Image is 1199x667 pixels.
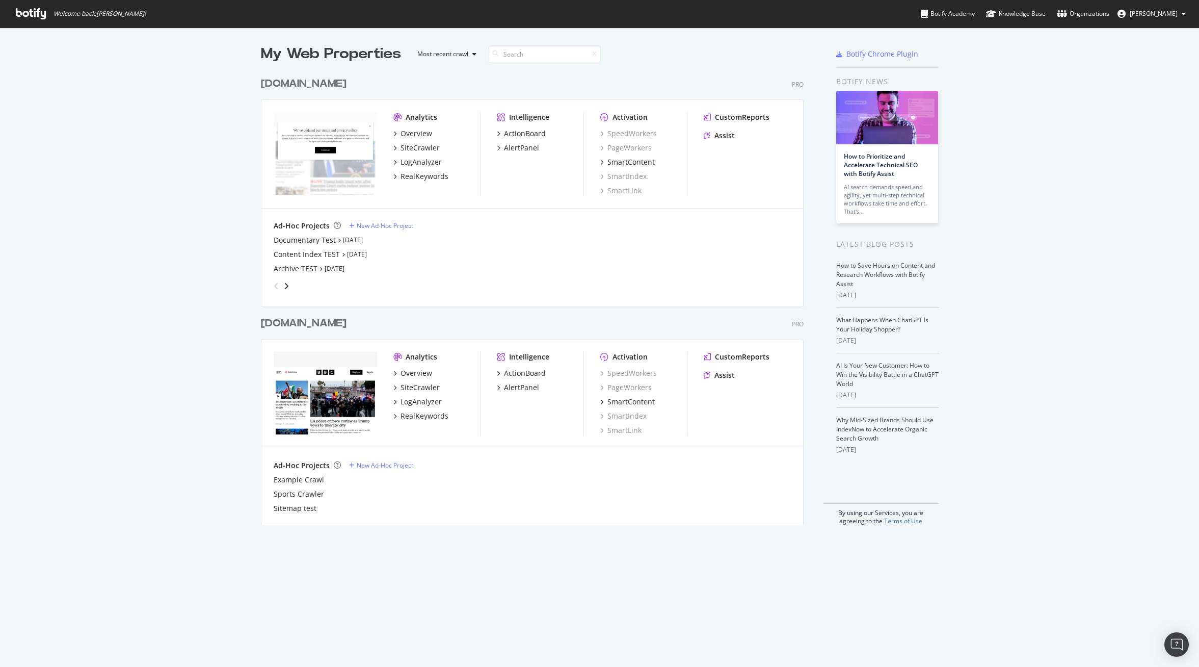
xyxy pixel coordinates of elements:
[792,80,804,89] div: Pro
[504,382,539,393] div: AlertPanel
[836,239,939,250] div: Latest Blog Posts
[836,49,918,59] a: Botify Chrome Plugin
[704,352,769,362] a: CustomReports
[836,91,938,144] img: How to Prioritize and Accelerate Technical SEO with Botify Assist
[836,416,934,443] a: Why Mid-Sized Brands Should Use IndexNow to Accelerate Organic Search Growth
[401,157,442,167] div: LogAnalyzer
[343,236,363,244] a: [DATE]
[274,352,377,434] img: www.bbc.co.uk
[401,129,432,139] div: Overview
[489,45,601,63] input: Search
[986,9,1046,19] div: Knowledge Base
[836,291,939,300] div: [DATE]
[600,382,652,393] a: PageWorkers
[714,370,735,380] div: Assist
[274,112,377,195] img: www.bbc.com
[274,264,317,274] a: Archive TEST
[274,235,336,245] div: Documentary Test
[393,171,448,182] a: RealKeywords
[261,44,401,64] div: My Web Properties
[1109,6,1194,22] button: [PERSON_NAME]
[261,64,812,525] div: grid
[714,131,735,141] div: Assist
[283,281,290,291] div: angle-right
[357,461,413,470] div: New Ad-Hoc Project
[406,352,437,362] div: Analytics
[836,261,935,288] a: How to Save Hours on Content and Research Workflows with Botify Assist
[274,221,330,231] div: Ad-Hoc Projects
[612,112,648,122] div: Activation
[261,76,347,91] div: [DOMAIN_NAME]
[600,143,652,153] a: PageWorkers
[1164,632,1189,657] div: Open Intercom Messenger
[401,411,448,421] div: RealKeywords
[261,76,351,91] a: [DOMAIN_NAME]
[600,186,642,196] a: SmartLink
[509,352,549,362] div: Intelligence
[600,171,647,182] a: SmartIndex
[836,76,939,87] div: Botify news
[504,143,539,153] div: AlertPanel
[600,368,657,378] a: SpeedWorkers
[600,157,655,167] a: SmartContent
[836,445,939,454] div: [DATE]
[1130,9,1178,18] span: Richard Nazarewicz
[836,316,928,333] a: What Happens When ChatGPT Is Your Holiday Shopper?
[497,368,546,378] a: ActionBoard
[393,129,432,139] a: Overview
[274,249,340,260] a: Content Index TEST
[274,475,324,485] a: Example Crawl
[347,250,367,259] a: [DATE]
[274,503,316,514] a: Sitemap test
[836,391,939,400] div: [DATE]
[509,112,549,122] div: Intelligence
[607,157,655,167] div: SmartContent
[406,112,437,122] div: Analytics
[401,171,448,182] div: RealKeywords
[715,112,769,122] div: CustomReports
[401,368,432,378] div: Overview
[836,361,939,388] a: AI Is Your New Customer: How to Win the Visibility Battle in a ChatGPT World
[504,129,546,139] div: ActionBoard
[393,397,442,407] a: LogAnalyzer
[409,46,481,62] button: Most recent crawl
[600,129,657,139] a: SpeedWorkers
[401,397,442,407] div: LogAnalyzer
[921,9,975,19] div: Botify Academy
[704,131,735,141] a: Assist
[600,397,655,407] a: SmartContent
[1057,9,1109,19] div: Organizations
[497,143,539,153] a: AlertPanel
[823,503,939,525] div: By using our Services, you are agreeing to the
[270,278,283,294] div: angle-left
[261,316,347,331] div: [DOMAIN_NAME]
[504,368,546,378] div: ActionBoard
[844,152,918,178] a: How to Prioritize and Accelerate Technical SEO with Botify Assist
[600,425,642,435] a: SmartLink
[600,411,647,421] div: SmartIndex
[274,489,324,499] a: Sports Crawler
[497,382,539,393] a: AlertPanel
[401,143,440,153] div: SiteCrawler
[54,10,146,18] span: Welcome back, [PERSON_NAME] !
[607,397,655,407] div: SmartContent
[401,382,440,393] div: SiteCrawler
[704,112,769,122] a: CustomReports
[274,460,330,471] div: Ad-Hoc Projects
[393,411,448,421] a: RealKeywords
[792,320,804,328] div: Pro
[612,352,648,362] div: Activation
[325,264,344,273] a: [DATE]
[715,352,769,362] div: CustomReports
